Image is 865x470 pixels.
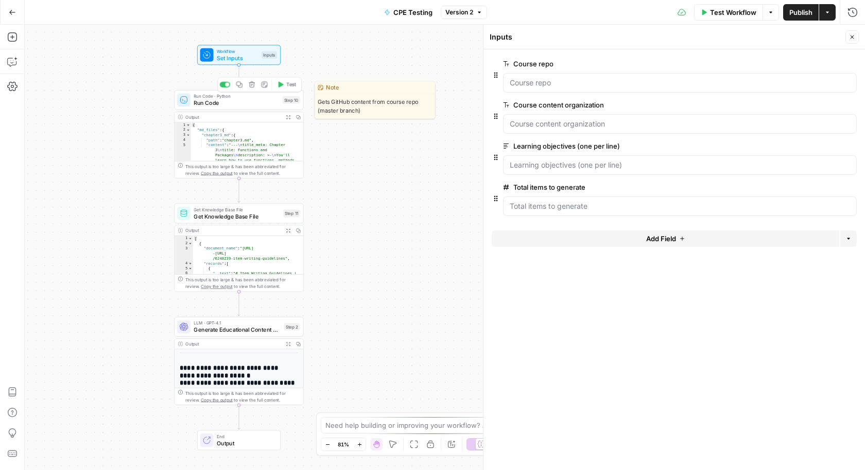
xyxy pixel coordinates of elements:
[503,182,799,192] label: Total items to generate
[185,227,281,234] div: Output
[188,261,193,266] span: Toggle code folding, rows 4 through 8
[186,128,191,133] span: Toggle code folding, rows 2 through 7
[646,233,676,244] span: Add Field
[201,397,233,402] span: Copy the output
[175,261,193,266] div: 4
[194,99,279,107] span: Run Code
[186,122,191,128] span: Toggle code folding, rows 1 through 8
[694,4,763,21] button: Test Workflow
[174,430,303,450] div: EndOutput
[510,119,850,129] input: Course content organization
[283,210,300,218] div: Step 11
[188,241,193,246] span: Toggle code folding, rows 2 through 9
[284,323,300,331] div: Step 2
[238,178,240,203] g: Edge from step_10 to step_11
[510,201,850,211] input: Total items to generate
[217,48,258,55] span: Workflow
[378,4,439,21] button: CPE Testing
[789,7,812,17] span: Publish
[503,141,799,151] label: Learning objectives (one per line)
[238,405,240,429] g: Edge from step_2 to end
[273,79,299,90] button: Test
[175,128,191,133] div: 2
[282,96,300,104] div: Step 10
[185,390,300,403] div: This output is too large & has been abbreviated for review. to view the full content.
[510,160,850,170] input: Learning objectives (one per line)
[201,284,233,289] span: Copy the output
[194,212,280,220] span: Get Knowledge Base File
[315,82,435,95] div: Note
[217,433,273,440] span: End
[175,266,193,271] div: 5
[286,81,296,88] span: Test
[174,203,303,292] div: Get Knowledge Base FileGet Knowledge Base FileStep 11Output[ { "document_name":"[URL] -[URL] /624...
[262,51,277,59] div: Inputs
[492,230,839,247] button: Add Field
[510,78,850,88] input: Course repo
[174,45,303,65] div: WorkflowSet InputsInputs
[175,236,193,241] div: 1
[194,320,281,327] span: LLM · GPT-4.1
[503,59,799,69] label: Course repo
[441,6,487,19] button: Version 2
[175,137,191,142] div: 4
[445,8,473,17] span: Version 2
[194,93,279,100] span: Run Code · Python
[503,100,799,110] label: Course content organization
[185,163,300,176] div: This output is too large & has been abbreviated for review. to view the full content.
[186,133,191,138] span: Toggle code folding, rows 3 through 6
[490,32,842,42] div: Inputs
[175,122,191,128] div: 1
[783,4,819,21] button: Publish
[175,133,191,138] div: 3
[338,440,349,448] span: 81%
[175,241,193,246] div: 2
[217,439,273,447] span: Output
[393,7,432,17] span: CPE Testing
[194,206,280,213] span: Get Knowledge Base File
[188,266,193,271] span: Toggle code folding, rows 5 through 7
[201,170,233,175] span: Copy the output
[185,276,300,290] div: This output is too large & has been abbreviated for review. to view the full content.
[174,90,303,178] div: Run Code · PythonRun CodeStep 10TestOutput{ "md_files":{ "chapter3_md":{ "path":"chapter3.md", "c...
[710,7,756,17] span: Test Workflow
[315,94,435,118] span: Gets GitHub content from course repo (master branch)
[217,53,258,62] span: Set Inputs
[238,292,240,316] g: Edge from step_11 to step_2
[194,326,281,334] span: Generate Educational Content Questions
[175,246,193,261] div: 3
[185,340,281,347] div: Output
[185,114,281,120] div: Output
[188,236,193,241] span: Toggle code folding, rows 1 through 10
